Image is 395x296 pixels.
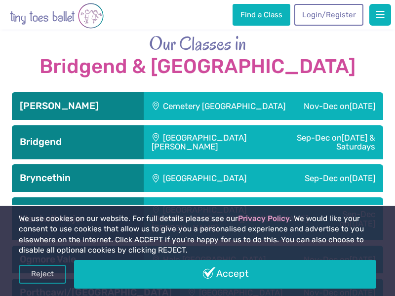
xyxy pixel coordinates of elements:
[321,197,383,240] div: Sep-Dec on
[10,2,104,30] img: tiny toes ballet
[74,260,376,289] a: Accept
[278,164,383,192] div: Sep-Dec on
[20,100,136,112] h3: [PERSON_NAME]
[149,31,246,56] span: Our Classes in
[12,56,383,77] strong: Bridgend & [GEOGRAPHIC_DATA]
[350,101,375,111] span: [DATE]
[144,125,285,159] div: [GEOGRAPHIC_DATA][PERSON_NAME]
[144,164,278,192] div: [GEOGRAPHIC_DATA]
[20,136,136,148] h3: Bridgend
[295,92,383,120] div: Nov-Dec on
[285,125,383,159] div: Sep-Dec on
[238,214,290,223] a: Privacy Policy
[144,197,321,240] div: [GEOGRAPHIC_DATA][DEMOGRAPHIC_DATA][PERSON_NAME][PERSON_NAME]
[294,4,363,26] a: Login/Register
[19,214,376,256] p: We use cookies on our website. For full details please see our . We would like your consent to us...
[233,4,290,26] a: Find a Class
[350,173,375,183] span: [DATE]
[144,92,295,120] div: Cemetery [GEOGRAPHIC_DATA]
[336,133,375,151] span: [DATE] & Saturdays
[20,172,136,184] h3: Bryncethin
[19,265,66,284] a: Reject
